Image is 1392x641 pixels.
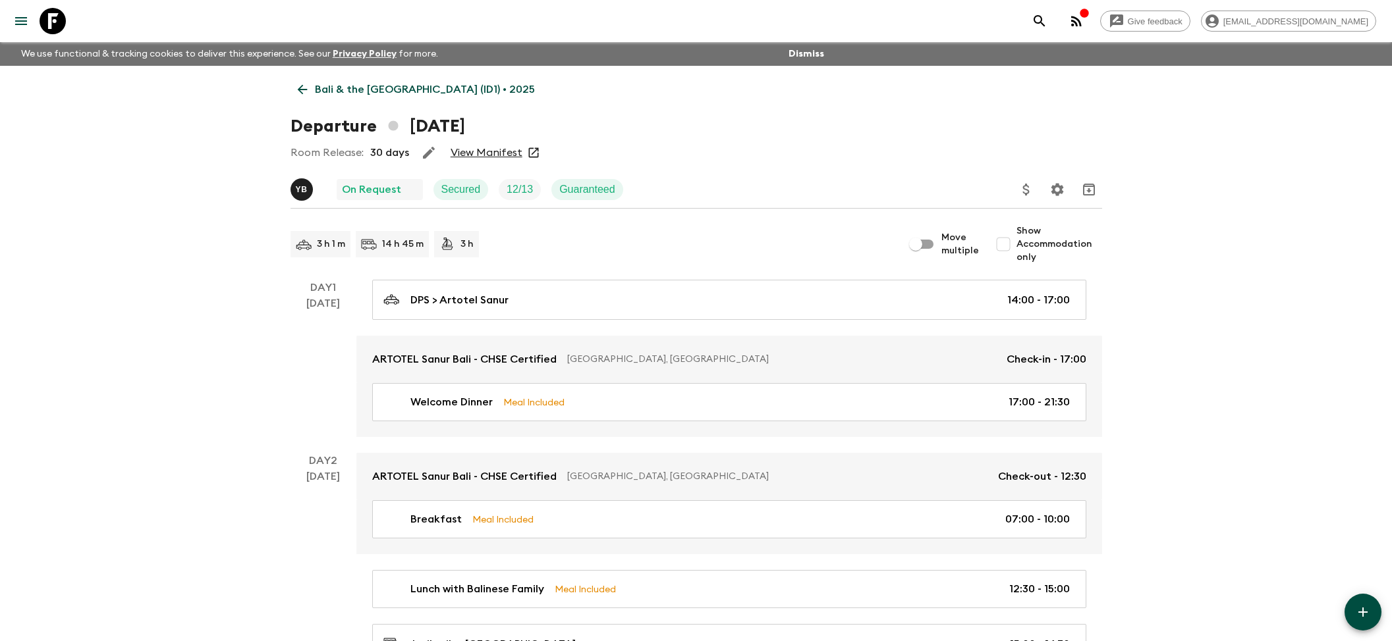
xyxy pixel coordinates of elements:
p: 30 days [370,145,409,161]
a: View Manifest [451,146,522,159]
button: Dismiss [785,45,827,63]
p: On Request [342,182,401,197]
p: 17:00 - 21:30 [1009,394,1070,410]
a: Welcome DinnerMeal Included17:00 - 21:30 [372,383,1086,421]
p: 07:00 - 10:00 [1005,511,1070,527]
p: Meal Included [503,395,565,409]
p: Bali & the [GEOGRAPHIC_DATA] (ID1) • 2025 [315,82,535,97]
p: We use functional & tracking cookies to deliver this experience. See our for more. [16,42,443,66]
span: [EMAIL_ADDRESS][DOMAIN_NAME] [1216,16,1376,26]
p: DPS > Artotel Sanur [410,292,509,308]
p: Meal Included [555,582,616,596]
button: Update Price, Early Bird Discount and Costs [1013,176,1040,203]
p: ARTOTEL Sanur Bali - CHSE Certified [372,351,557,367]
button: Settings [1044,176,1071,203]
a: Give feedback [1100,11,1190,32]
a: BreakfastMeal Included07:00 - 10:00 [372,500,1086,538]
a: Privacy Policy [333,49,397,59]
span: Show Accommodation only [1016,224,1102,264]
p: 14 h 45 m [382,238,424,251]
p: Guaranteed [559,182,615,197]
p: 14:00 - 17:00 [1007,292,1070,308]
a: Lunch with Balinese FamilyMeal Included12:30 - 15:00 [372,570,1086,608]
p: Breakfast [410,511,462,527]
a: ARTOTEL Sanur Bali - CHSE Certified[GEOGRAPHIC_DATA], [GEOGRAPHIC_DATA]Check-in - 17:00 [356,336,1102,383]
p: Day 1 [291,280,356,295]
button: menu [8,8,34,34]
div: [EMAIL_ADDRESS][DOMAIN_NAME] [1201,11,1376,32]
p: Welcome Dinner [410,394,493,410]
button: YB [291,178,316,201]
p: 3 h [460,238,474,251]
span: Yogi Bear (Indra Prayogi) [291,182,316,193]
p: [GEOGRAPHIC_DATA], [GEOGRAPHIC_DATA] [567,353,996,366]
p: Meal Included [472,512,534,526]
a: DPS > Artotel Sanur14:00 - 17:00 [372,280,1086,320]
p: Check-in - 17:00 [1007,351,1086,367]
div: Secured [433,179,489,200]
p: Y B [296,184,308,195]
a: ARTOTEL Sanur Bali - CHSE Certified[GEOGRAPHIC_DATA], [GEOGRAPHIC_DATA]Check-out - 12:30 [356,453,1102,500]
p: [GEOGRAPHIC_DATA], [GEOGRAPHIC_DATA] [567,470,988,483]
span: Move multiple [941,231,980,257]
p: ARTOTEL Sanur Bali - CHSE Certified [372,469,557,484]
p: 3 h 1 m [317,238,345,251]
div: [DATE] [306,295,340,437]
p: 12 / 13 [507,182,533,197]
h1: Departure [DATE] [291,113,465,140]
p: Secured [441,182,481,197]
a: Bali & the [GEOGRAPHIC_DATA] (ID1) • 2025 [291,76,542,103]
p: 12:30 - 15:00 [1009,581,1070,597]
p: Day 2 [291,453,356,469]
p: Check-out - 12:30 [998,469,1086,484]
span: Give feedback [1121,16,1190,26]
p: Lunch with Balinese Family [410,581,544,597]
p: Room Release: [291,145,364,161]
button: search adventures [1026,8,1053,34]
div: Trip Fill [499,179,541,200]
button: Archive (Completed, Cancelled or Unsynced Departures only) [1076,176,1102,203]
